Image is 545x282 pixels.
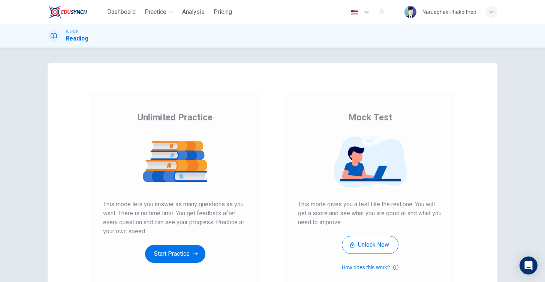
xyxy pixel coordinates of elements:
img: Profile picture [404,6,416,18]
img: en [350,9,359,15]
img: EduSynch logo [48,4,87,19]
span: This mode gives you a test like the real one. You will get a score and see what you are good at a... [298,200,442,227]
div: Open Intercom Messenger [520,256,538,274]
button: Unlock Now [342,236,398,254]
span: Mock Test [348,111,392,123]
span: Pricing [214,7,232,16]
span: Analysis [182,7,205,16]
div: Naruephak Phakdithep [422,7,476,16]
button: Dashboard [104,5,139,19]
a: EduSynch logo [48,4,104,19]
span: Unlimited Practice [138,111,213,123]
button: Start Practice [145,245,205,263]
h1: Reading [66,34,88,43]
span: This mode lets you answer as many questions as you want. There is no time limit. You get feedback... [103,200,247,236]
span: TOEFL® [66,29,78,34]
span: Practice [145,7,166,16]
button: Analysis [179,5,208,19]
button: Practice [142,5,176,19]
button: How does this work? [341,263,398,272]
button: Pricing [211,5,235,19]
span: Dashboard [107,7,136,16]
